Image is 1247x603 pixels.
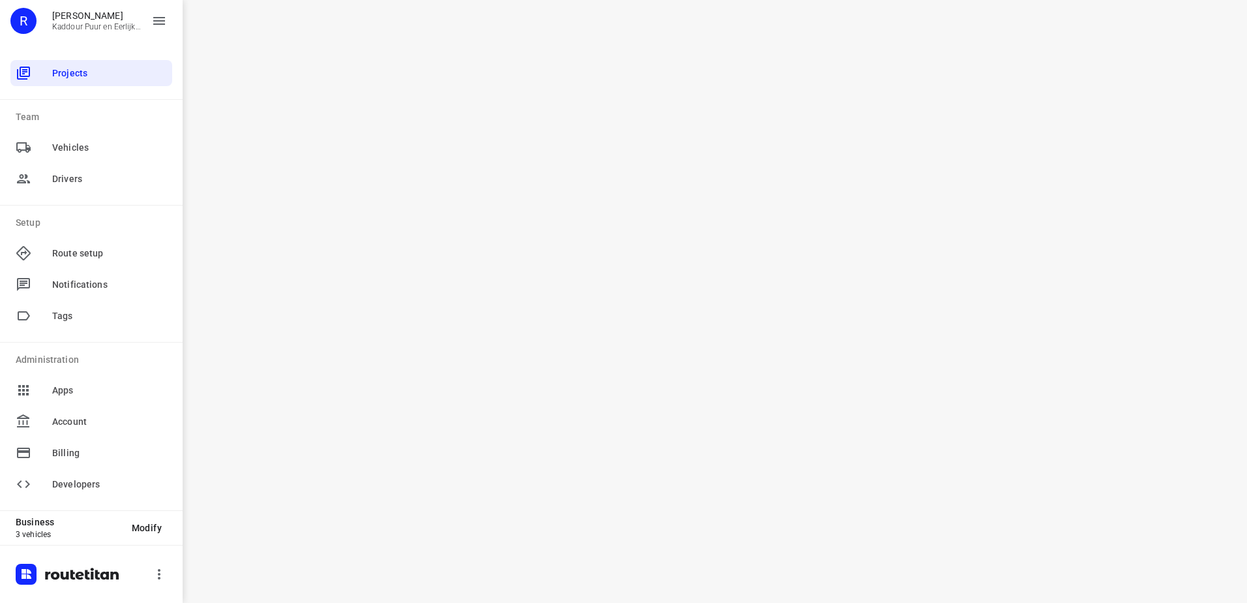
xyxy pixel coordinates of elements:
span: Notifications [52,278,167,292]
div: Tags [10,303,172,329]
div: Drivers [10,166,172,192]
div: Projects [10,60,172,86]
div: Billing [10,440,172,466]
p: 3 vehicles [16,530,121,539]
span: Route setup [52,247,167,260]
span: Modify [132,523,162,533]
div: Account [10,409,172,435]
p: Setup [16,216,172,230]
span: Billing [52,446,167,460]
div: Notifications [10,271,172,298]
span: Vehicles [52,141,167,155]
p: Rachid Kaddour [52,10,141,21]
p: Business [16,517,121,527]
span: Apps [52,384,167,397]
p: Kaddour Puur en Eerlijk Vlees B.V. [52,22,141,31]
p: Administration [16,353,172,367]
div: Apps [10,377,172,403]
div: R [10,8,37,34]
span: Projects [52,67,167,80]
div: Developers [10,471,172,497]
span: Drivers [52,172,167,186]
div: Vehicles [10,134,172,161]
span: Tags [52,309,167,323]
div: Route setup [10,240,172,266]
span: Developers [52,478,167,491]
span: Account [52,415,167,429]
button: Modify [121,516,172,540]
p: Team [16,110,172,124]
